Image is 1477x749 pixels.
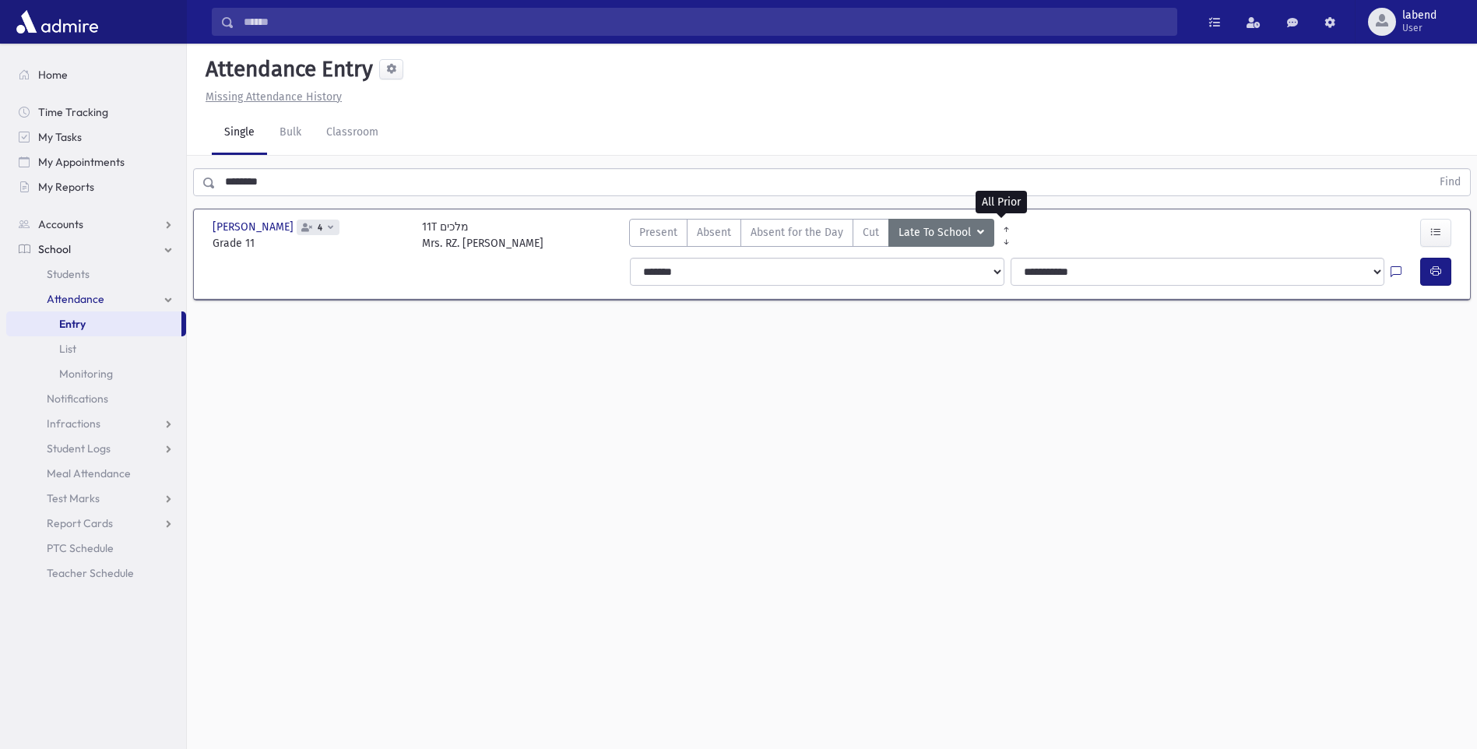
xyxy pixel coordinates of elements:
span: My Tasks [38,130,82,144]
button: Late To School [888,219,994,247]
a: Single [212,111,267,155]
span: [PERSON_NAME] [213,219,297,235]
a: Entry [6,311,181,336]
span: My Appointments [38,155,125,169]
div: AttTypes [629,219,994,251]
span: Test Marks [47,491,100,505]
button: Find [1430,169,1470,195]
a: List [6,336,186,361]
span: labend [1402,9,1437,22]
u: Missing Attendance History [206,90,342,104]
span: Teacher Schedule [47,566,134,580]
div: All Prior [976,191,1027,213]
a: PTC Schedule [6,536,186,561]
span: Meal Attendance [47,466,131,480]
span: Attendance [47,292,104,306]
a: Meal Attendance [6,461,186,486]
span: Time Tracking [38,105,108,119]
span: Monitoring [59,367,113,381]
a: Monitoring [6,361,186,386]
a: Infractions [6,411,186,436]
a: Time Tracking [6,100,186,125]
a: Report Cards [6,511,186,536]
a: My Appointments [6,149,186,174]
span: Home [38,68,68,82]
span: Accounts [38,217,83,231]
span: School [38,242,71,256]
a: My Tasks [6,125,186,149]
span: List [59,342,76,356]
span: Grade 11 [213,235,406,251]
span: 4 [315,223,325,233]
a: Student Logs [6,436,186,461]
h5: Attendance Entry [199,56,373,83]
span: Infractions [47,417,100,431]
a: My Reports [6,174,186,199]
a: Students [6,262,186,287]
span: PTC Schedule [47,541,114,555]
a: Teacher Schedule [6,561,186,585]
a: Test Marks [6,486,186,511]
a: Accounts [6,212,186,237]
a: Attendance [6,287,186,311]
span: User [1402,22,1437,34]
span: Late To School [899,224,974,241]
img: AdmirePro [12,6,102,37]
span: Notifications [47,392,108,406]
span: Report Cards [47,516,113,530]
span: Absent [697,224,731,241]
a: Bulk [267,111,314,155]
span: My Reports [38,180,94,194]
span: Students [47,267,90,281]
a: Missing Attendance History [199,90,342,104]
span: Cut [863,224,879,241]
a: Notifications [6,386,186,411]
a: Home [6,62,186,87]
input: Search [234,8,1176,36]
span: Student Logs [47,441,111,455]
a: Classroom [314,111,391,155]
span: Absent for the Day [751,224,843,241]
span: Entry [59,317,86,331]
div: 11T מלכים Mrs. RZ. [PERSON_NAME] [422,219,543,251]
a: School [6,237,186,262]
span: Present [639,224,677,241]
